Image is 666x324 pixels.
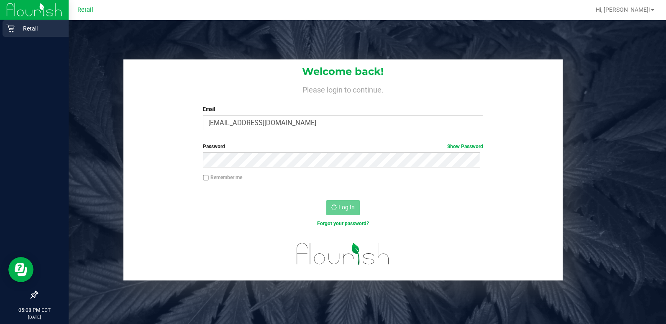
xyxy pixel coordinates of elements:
span: Retail [77,6,93,13]
button: Log In [326,200,360,215]
h4: Please login to continue. [123,84,562,94]
a: Forgot your password? [317,221,369,226]
p: 05:08 PM EDT [4,306,65,314]
span: Password [203,144,225,149]
iframe: Resource center [8,257,33,282]
p: [DATE] [4,314,65,320]
span: Hi, [PERSON_NAME]! [596,6,650,13]
a: Show Password [447,144,483,149]
span: Log In [338,204,355,211]
h1: Welcome back! [123,66,562,77]
input: Remember me [203,175,209,181]
inline-svg: Retail [6,24,15,33]
label: Remember me [203,174,242,181]
label: Email [203,105,483,113]
p: Retail [15,23,65,33]
img: flourish_logo.svg [288,236,398,271]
